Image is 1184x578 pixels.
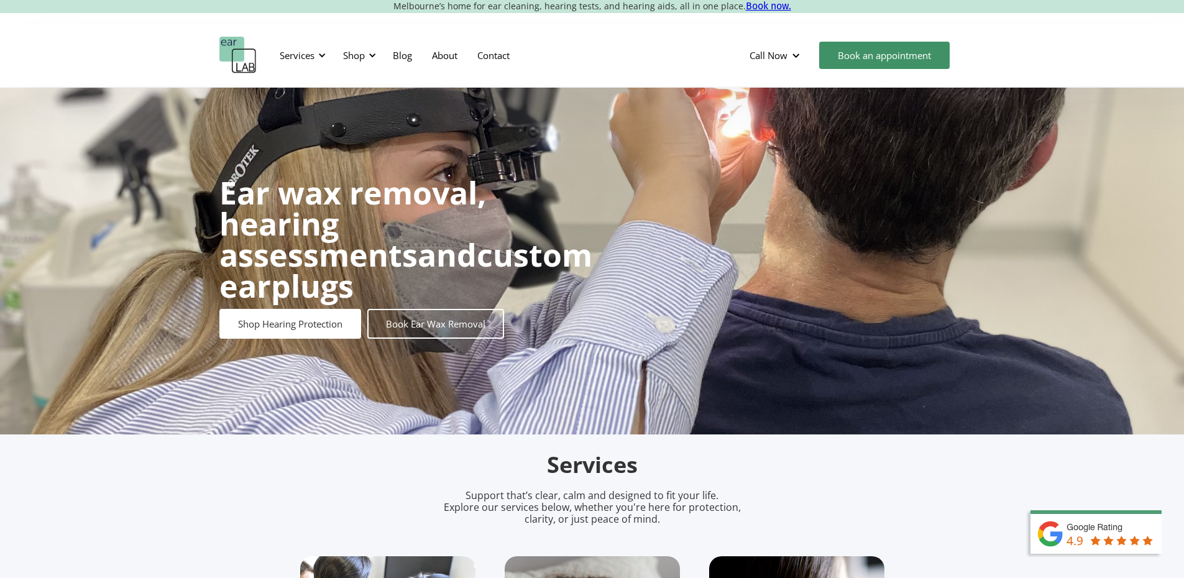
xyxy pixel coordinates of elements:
a: Book Ear Wax Removal [367,309,504,339]
p: Support that’s clear, calm and designed to fit your life. Explore our services below, whether you... [428,490,757,526]
div: Call Now [740,37,813,74]
div: Services [280,49,314,62]
h2: Services [300,451,884,480]
a: Blog [383,37,422,73]
div: Shop [336,37,380,74]
strong: custom earplugs [219,234,592,307]
a: Book an appointment [819,42,950,69]
a: About [422,37,467,73]
div: Services [272,37,329,74]
div: Shop [343,49,365,62]
h1: and [219,177,592,301]
a: Shop Hearing Protection [219,309,361,339]
strong: Ear wax removal, hearing assessments [219,172,486,276]
div: Call Now [750,49,787,62]
a: home [219,37,257,74]
a: Contact [467,37,520,73]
